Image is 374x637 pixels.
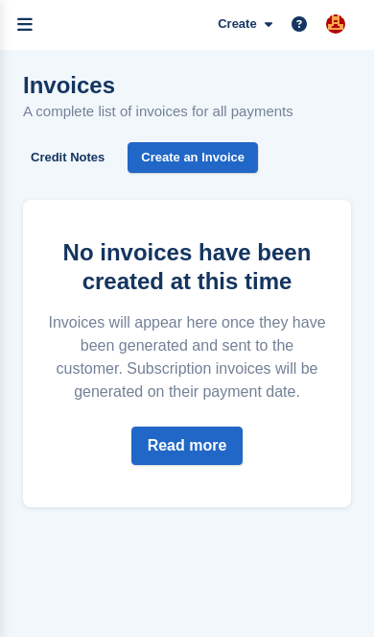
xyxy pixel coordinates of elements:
[128,142,258,174] a: Create an Invoice
[131,427,244,465] a: Read more
[218,14,256,34] span: Create
[326,14,345,34] img: Stuart Pratt
[23,72,293,98] h1: Invoices
[63,239,312,294] strong: No invoices have been created at this time
[23,142,112,174] a: Credit Notes
[46,311,328,404] p: Invoices will appear here once they have been generated and sent to the customer. Subscription in...
[23,101,293,123] p: A complete list of invoices for all payments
